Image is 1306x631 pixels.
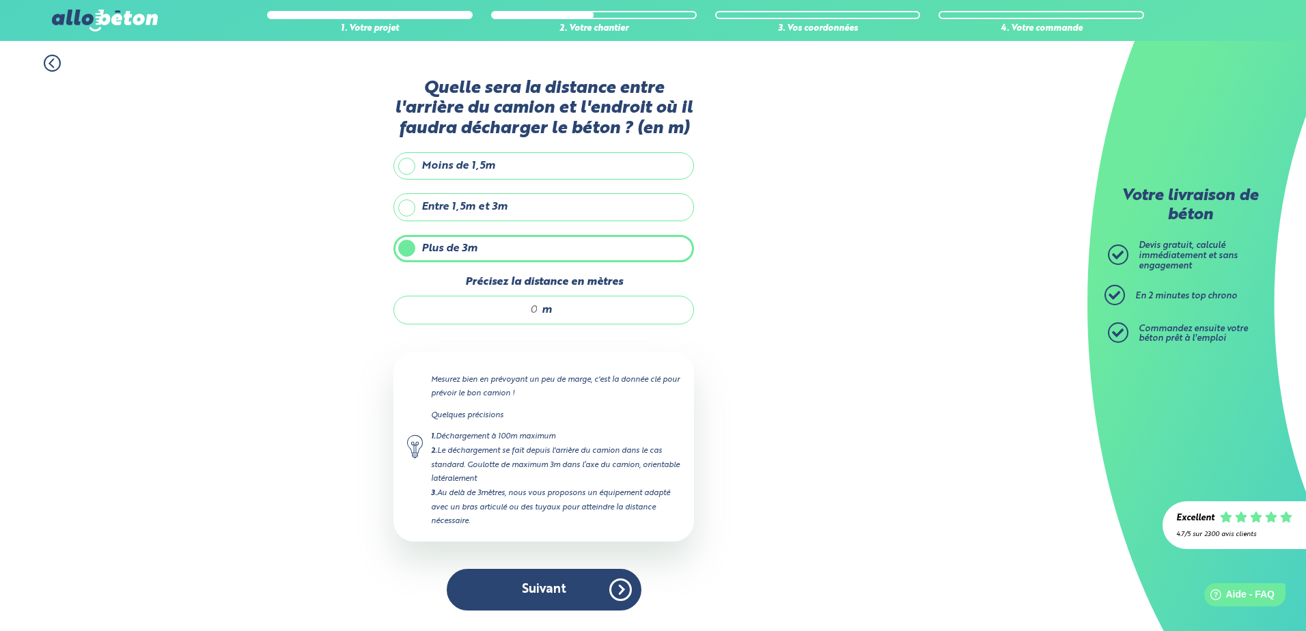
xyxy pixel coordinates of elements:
div: Le déchargement se fait depuis l'arrière du camion dans le cas standard. Goulotte de maximum 3m d... [431,444,680,486]
div: Excellent [1176,514,1214,524]
iframe: Help widget launcher [1184,578,1291,616]
label: Quelle sera la distance entre l'arrière du camion et l'endroit où il faudra décharger le béton ? ... [393,79,694,139]
p: Mesurez bien en prévoyant un peu de marge, c'est la donnée clé pour prévoir le bon camion ! [431,373,680,400]
label: Moins de 1,5m [393,152,694,180]
div: 4.7/5 sur 2300 avis clients [1176,531,1292,538]
span: En 2 minutes top chrono [1135,292,1237,300]
input: 0 [408,303,538,317]
div: 2. Votre chantier [491,24,697,34]
strong: 1. [431,433,436,440]
span: m [542,304,552,316]
label: Plus de 3m [393,235,694,262]
label: Entre 1,5m et 3m [393,193,694,221]
p: Quelques précisions [431,408,680,422]
label: Précisez la distance en mètres [393,276,694,288]
div: 3. Vos coordonnées [715,24,921,34]
span: Devis gratuit, calculé immédiatement et sans engagement [1139,241,1238,270]
strong: 2. [431,447,437,455]
span: Commandez ensuite votre béton prêt à l'emploi [1139,324,1248,343]
p: Votre livraison de béton [1111,187,1268,225]
div: Déchargement à 100m maximum [431,430,680,444]
img: allobéton [52,10,157,31]
button: Suivant [447,569,641,611]
strong: 3. [431,490,437,497]
div: Au delà de 3mètres, nous vous proposons un équipement adapté avec un bras articulé ou des tuyaux ... [431,486,680,528]
div: 4. Votre commande [939,24,1144,34]
div: 1. Votre projet [267,24,473,34]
